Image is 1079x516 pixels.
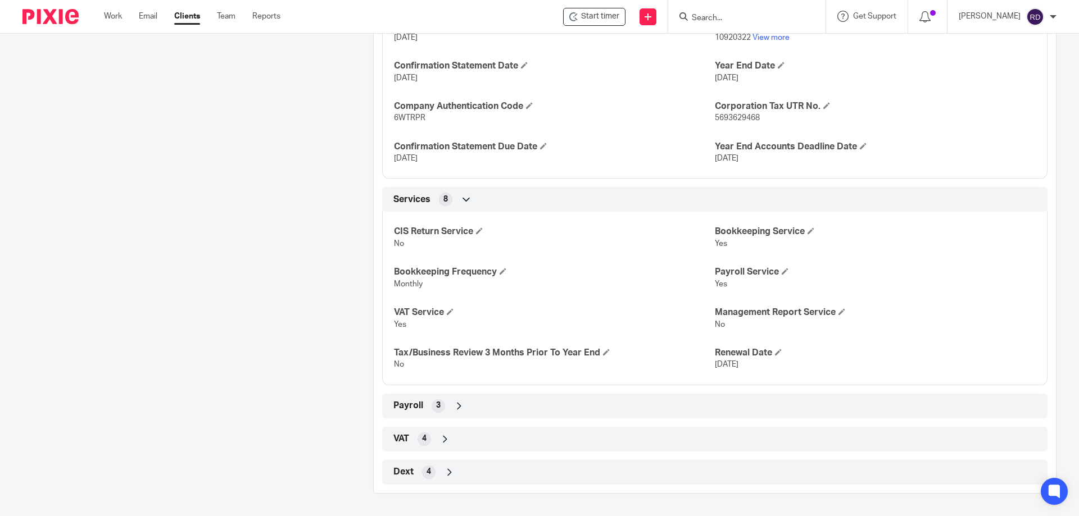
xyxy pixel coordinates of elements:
p: [PERSON_NAME] [959,11,1021,22]
span: No [394,360,404,368]
h4: Payroll Service [715,266,1036,278]
span: No [715,321,725,328]
span: Yes [715,280,727,288]
span: 4 [422,433,427,444]
span: Payroll [393,400,423,412]
span: 4 [427,466,431,477]
h4: Year End Accounts Deadline Date [715,141,1036,153]
span: Yes [394,321,406,328]
h4: Confirmation Statement Due Date [394,141,715,153]
div: M Barnes Trailer Hire Limited [563,8,625,26]
h4: Year End Date [715,60,1036,72]
h4: Management Report Service [715,307,1036,318]
span: 3 [436,400,441,411]
h4: Corporation Tax UTR No. [715,101,1036,112]
span: No [394,240,404,248]
a: View more [752,34,790,42]
span: [DATE] [394,154,418,162]
a: Clients [174,11,200,22]
a: Reports [252,11,280,22]
img: svg%3E [1026,8,1044,26]
input: Search [691,13,792,24]
h4: Renewal Date [715,347,1036,359]
h4: Confirmation Statement Date [394,60,715,72]
span: Start timer [581,11,619,22]
a: Team [217,11,235,22]
span: [DATE] [394,74,418,82]
span: Monthly [394,280,423,288]
h4: Bookkeeping Frequency [394,266,715,278]
img: Pixie [22,9,79,24]
span: [DATE] [394,34,418,42]
a: Email [139,11,157,22]
span: 5693629468 [715,114,760,122]
h4: Company Authentication Code [394,101,715,112]
span: 6WTRPR [394,114,425,122]
span: [DATE] [715,74,738,82]
span: [DATE] [715,360,738,368]
h4: Tax/Business Review 3 Months Prior To Year End [394,347,715,359]
span: [DATE] [715,154,738,162]
span: Services [393,194,430,206]
span: Get Support [853,12,896,20]
span: Dext [393,466,414,478]
span: 8 [443,194,448,205]
span: 10920322 [715,34,751,42]
h4: VAT Service [394,307,715,318]
h4: Bookkeeping Service [715,226,1036,238]
a: Work [104,11,122,22]
span: VAT [393,433,409,445]
h4: CIS Return Service [394,226,715,238]
span: Yes [715,240,727,248]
